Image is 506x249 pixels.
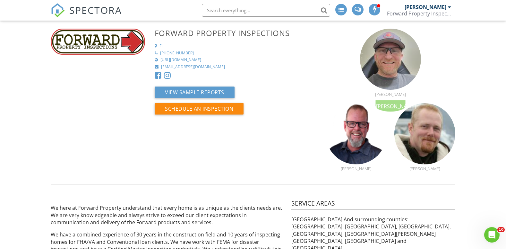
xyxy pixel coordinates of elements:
div: FL [159,43,163,49]
input: Search everything... [202,4,330,17]
a: SPECTORA [51,9,122,22]
a: [PHONE_NUMBER] [155,51,318,56]
span: SPECTORA [69,3,122,17]
div: [URL][DOMAIN_NAME] [160,57,201,63]
div: [EMAIL_ADDRESS][DOMAIN_NAME] [161,64,225,70]
h4: Service Areas [291,199,456,209]
a: [PERSON_NAME] [394,159,455,171]
span: 10 [497,227,505,232]
img: shawn_profile_pic.jpg [394,103,455,164]
div: [PERSON_NAME] [405,4,446,10]
img: The Best Home Inspection Software - Spectora [51,3,65,17]
div: [PERSON_NAME] [394,166,455,171]
a: [URL][DOMAIN_NAME] [155,57,318,63]
a: Schedule an Inspection [155,107,244,114]
div: [PHONE_NUMBER] [160,51,194,56]
div: Forward Property Inspections [387,10,451,17]
button: View Sample Reports [155,87,235,98]
button: Schedule an Inspection [155,103,244,115]
h3: Forward Property Inspections [155,29,318,37]
iframe: Intercom live chat [484,227,500,243]
img: The_logo.png [51,29,145,55]
div: [PERSON_NAME] [326,166,387,171]
img: 20250213_124853.jpg [360,29,421,90]
a: [PERSON_NAME] [326,159,387,171]
p: We here at Forward Property understand that every home is as unique as the clients needs are. We ... [51,204,284,226]
a: [EMAIL_ADDRESS][DOMAIN_NAME] [155,64,318,70]
a: View Sample Reports [155,91,235,98]
div: [PERSON_NAME] [360,92,421,97]
img: asset_2.png [326,103,387,164]
a: [PERSON_NAME] [360,84,421,97]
